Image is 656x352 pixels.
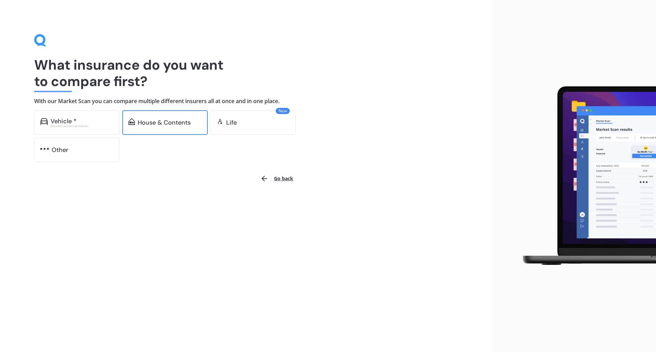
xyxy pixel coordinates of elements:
[276,108,290,114] span: New
[34,98,458,105] h4: With our Market Scan you can compare multiple different insurers all at once and in one place.
[128,118,135,125] img: home-and-contents.b802091223b8502ef2dd.svg
[51,118,77,125] div: Vehicle *
[217,118,223,125] img: life.f720d6a2d7cdcd3ad642.svg
[226,119,237,126] div: Life
[40,145,49,152] img: other.81dba5aafe580aa69f38.svg
[34,57,458,89] h1: What insurance do you want to compare first?
[138,119,191,126] div: House & Contents
[51,125,113,127] div: Excludes commercial vehicles
[52,146,68,153] div: Other
[40,118,48,125] img: car.f15378c7a67c060ca3f3.svg
[256,170,297,187] button: Go back
[513,82,656,270] img: laptop.webp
